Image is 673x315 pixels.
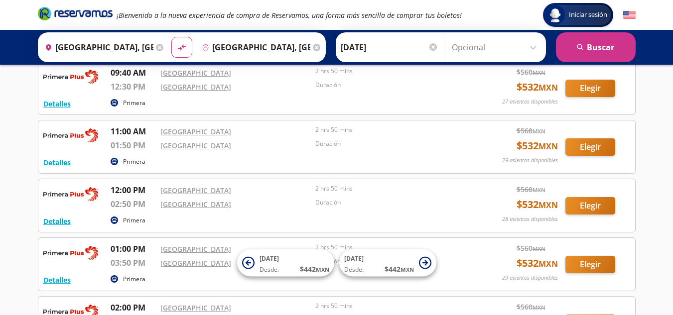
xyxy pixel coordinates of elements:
a: [GEOGRAPHIC_DATA] [160,200,231,209]
button: Detalles [43,99,71,109]
small: MXN [538,200,558,210]
span: $ 532 [517,138,558,153]
button: [DATE]Desde:$442MXN [339,249,436,277]
p: Primera [123,216,145,225]
span: Desde: [344,265,364,274]
span: Desde: [260,265,279,274]
span: $ 532 [517,256,558,271]
p: 2 hrs 50 mins [315,184,466,193]
small: MXN [316,266,329,273]
a: [GEOGRAPHIC_DATA] [160,141,231,150]
small: MXN [533,127,545,135]
input: Buscar Origen [41,35,153,60]
img: RESERVAMOS [43,125,98,145]
small: MXN [538,141,558,152]
a: [GEOGRAPHIC_DATA] [160,303,231,313]
span: $ 532 [517,80,558,95]
em: ¡Bienvenido a la nueva experiencia de compra de Reservamos, una forma más sencilla de comprar tus... [117,10,462,20]
span: $ 560 [517,125,545,136]
a: [GEOGRAPHIC_DATA] [160,258,231,268]
p: Duración [315,139,466,148]
button: Detalles [43,157,71,168]
p: Primera [123,157,145,166]
p: 09:40 AM [111,67,155,79]
small: MXN [533,304,545,311]
p: 28 asientos disponibles [502,215,558,223]
a: [GEOGRAPHIC_DATA] [160,68,231,78]
small: MXN [533,186,545,194]
p: 29 asientos disponibles [502,156,558,165]
span: $ 560 [517,302,545,312]
p: 12:00 PM [111,184,155,196]
a: [GEOGRAPHIC_DATA] [160,186,231,195]
span: [DATE] [344,254,364,263]
button: English [623,9,636,21]
p: 02:50 PM [111,198,155,210]
small: MXN [533,245,545,252]
i: Brand Logo [38,6,113,21]
button: Detalles [43,216,71,226]
p: 2 hrs 50 mins [315,302,466,311]
span: $ 442 [385,264,414,274]
button: Elegir [565,80,615,97]
span: $ 560 [517,243,545,253]
button: Elegir [565,197,615,214]
p: 2 hrs 50 mins [315,67,466,76]
button: Buscar [556,32,636,62]
a: [GEOGRAPHIC_DATA] [160,82,231,92]
p: 01:50 PM [111,139,155,151]
span: Iniciar sesión [565,10,611,20]
p: 02:00 PM [111,302,155,314]
a: [GEOGRAPHIC_DATA] [160,244,231,254]
small: MXN [401,266,414,273]
p: 12:30 PM [111,81,155,93]
img: RESERVAMOS [43,243,98,263]
a: [GEOGRAPHIC_DATA] [160,127,231,136]
span: [DATE] [260,254,279,263]
input: Buscar Destino [198,35,310,60]
span: $ 560 [517,184,545,195]
span: $ 532 [517,197,558,212]
input: Elegir Fecha [341,35,438,60]
p: 29 asientos disponibles [502,274,558,282]
p: 11:00 AM [111,125,155,137]
small: MXN [538,258,558,269]
p: 27 asientos disponibles [502,98,558,106]
small: MXN [538,82,558,93]
p: Duración [315,198,466,207]
p: 2 hrs 50 mins [315,125,466,134]
button: Elegir [565,256,615,273]
span: $ 560 [517,67,545,77]
a: Brand Logo [38,6,113,24]
small: MXN [533,69,545,76]
p: 01:00 PM [111,243,155,255]
p: Primera [123,99,145,107]
input: Opcional [452,35,541,60]
button: Elegir [565,138,615,156]
p: Primera [123,275,145,284]
img: RESERVAMOS [43,184,98,204]
button: [DATE]Desde:$442MXN [237,249,334,277]
p: 2 hrs 50 mins [315,243,466,252]
p: Duración [315,81,466,90]
button: Detalles [43,275,71,285]
span: $ 442 [300,264,329,274]
img: RESERVAMOS [43,67,98,87]
p: 03:50 PM [111,257,155,269]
